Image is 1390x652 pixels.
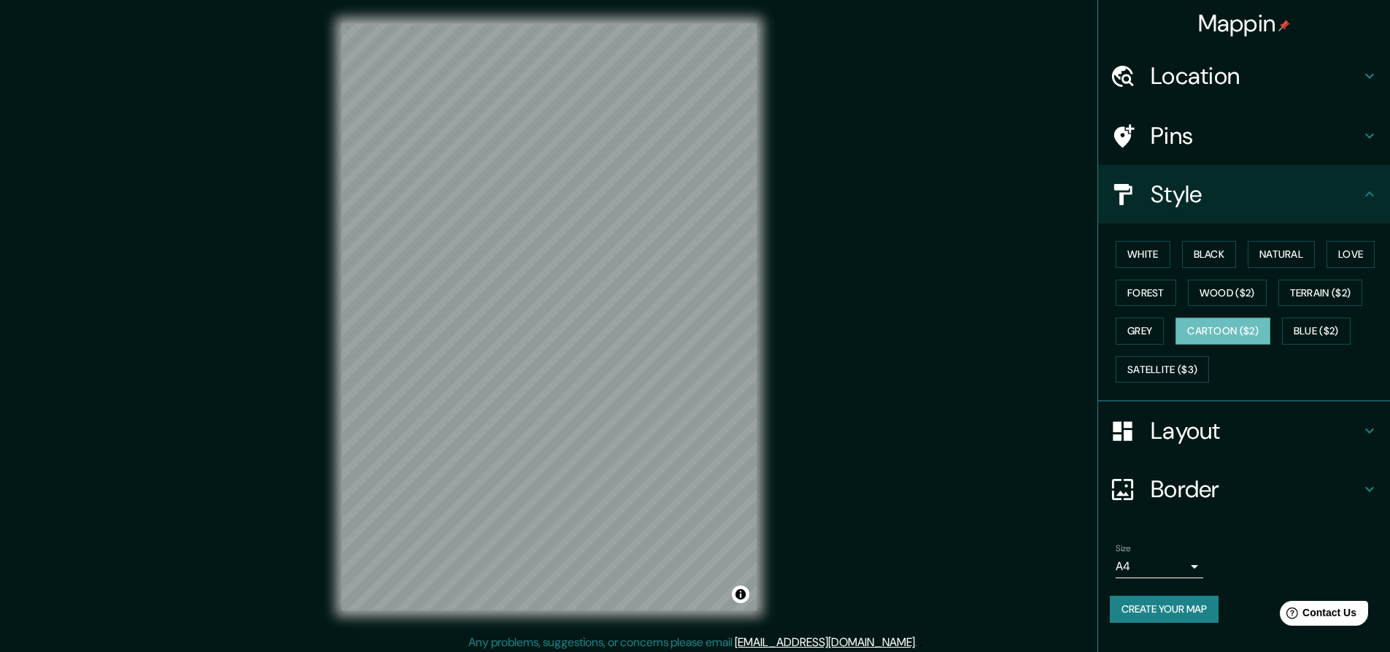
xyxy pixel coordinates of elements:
[1110,596,1219,623] button: Create your map
[1116,555,1203,578] div: A4
[1248,241,1315,268] button: Natural
[735,634,915,650] a: [EMAIL_ADDRESS][DOMAIN_NAME]
[1116,356,1209,383] button: Satellite ($3)
[1098,165,1390,223] div: Style
[1282,318,1351,345] button: Blue ($2)
[1151,416,1361,445] h4: Layout
[1182,241,1237,268] button: Black
[1116,280,1176,307] button: Forest
[1188,280,1267,307] button: Wood ($2)
[1116,542,1131,555] label: Size
[917,634,919,651] div: .
[1151,475,1361,504] h4: Border
[1175,318,1270,345] button: Cartoon ($2)
[1278,280,1363,307] button: Terrain ($2)
[1278,20,1290,31] img: pin-icon.png
[1260,595,1374,636] iframe: Help widget launcher
[1116,318,1164,345] button: Grey
[1098,460,1390,518] div: Border
[1151,180,1361,209] h4: Style
[341,23,757,610] canvas: Map
[919,634,922,651] div: .
[1151,121,1361,150] h4: Pins
[1327,241,1375,268] button: Love
[1098,402,1390,460] div: Layout
[1198,9,1291,38] h4: Mappin
[1116,241,1170,268] button: White
[1098,107,1390,165] div: Pins
[468,634,917,651] p: Any problems, suggestions, or concerns please email .
[1151,61,1361,91] h4: Location
[1098,47,1390,105] div: Location
[732,586,749,603] button: Toggle attribution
